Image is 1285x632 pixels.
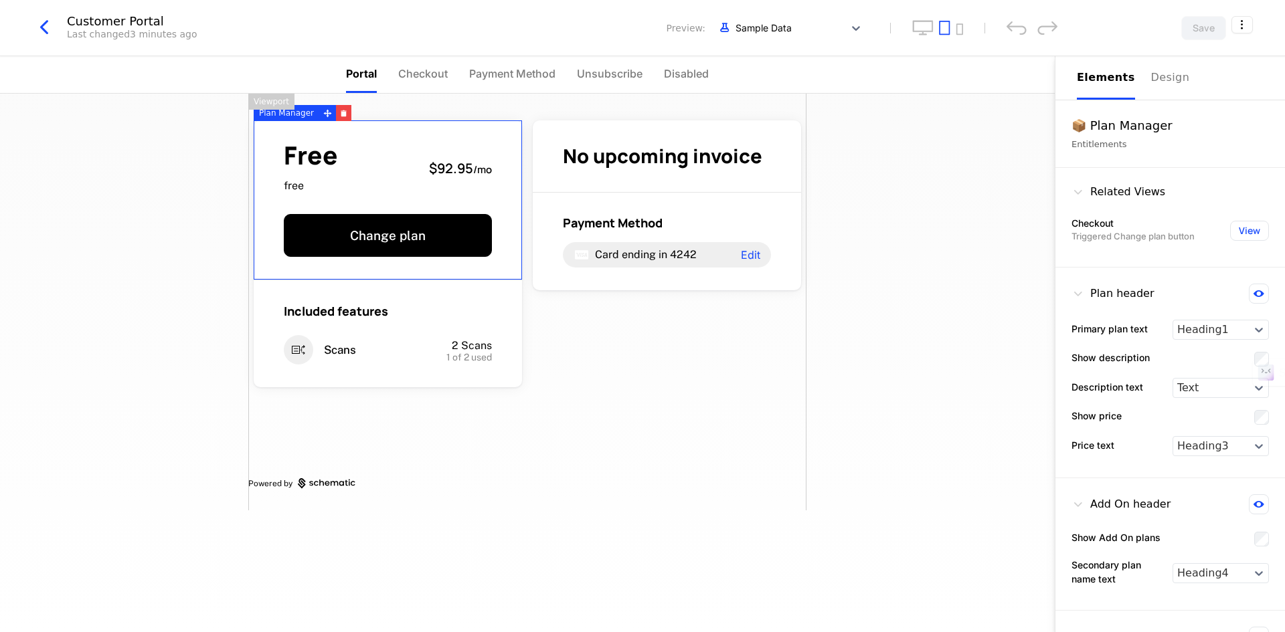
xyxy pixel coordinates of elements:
span: Portal [346,66,377,82]
span: Free [284,143,338,168]
span: Payment Method [469,66,555,82]
div: Entitlements [1072,138,1269,151]
span: 2 Scans [452,339,492,352]
div: Design [1151,70,1194,86]
a: Powered by [248,478,806,489]
div: Plan header [1072,284,1154,304]
label: Description text [1072,380,1143,394]
div: Last changed 3 minutes ago [67,27,197,41]
div: redo [1037,21,1057,35]
div: Related Views [1072,184,1165,200]
div: Plan Manager [254,105,319,121]
div: Customer Portal [67,15,197,27]
div: Triggered Change plan button [1072,230,1195,243]
div: 📦 Plan Manager [1072,116,1269,135]
label: Show price [1072,409,1122,423]
span: Powered by [248,478,292,489]
span: Disabled [664,66,709,82]
button: desktop [912,20,934,35]
div: Elements [1077,70,1135,86]
span: Included features [284,303,388,319]
sub: / mo [473,163,492,177]
button: Change plan [284,214,492,257]
div: Choose Sub Page [1077,56,1264,100]
div: Add On header [1072,494,1171,514]
div: Viewport [248,94,294,110]
i: visa [574,247,590,263]
span: Edit [741,249,760,260]
div: undo [1007,21,1027,35]
button: mobile [956,23,963,35]
span: Checkout [398,66,448,82]
span: Scans [324,342,356,358]
i: entitlements [284,335,313,364]
button: Save [1181,16,1226,40]
span: Card ending in [595,248,667,261]
button: View [1230,221,1269,241]
span: $92.95 [429,159,473,177]
label: Show Add On plans [1072,530,1161,544]
label: Secondary plan name text [1072,558,1162,586]
span: Payment Method [563,215,663,231]
span: 1 of 2 used [446,352,492,362]
span: Preview: [667,21,705,35]
label: Price text [1072,438,1114,452]
span: free [284,179,338,193]
span: Unsubscribe [577,66,642,82]
div: Checkout [1072,216,1195,230]
button: Select action [1231,16,1253,33]
span: No upcoming invoice [563,142,762,169]
button: tablet [939,20,950,35]
label: Primary plan text [1072,322,1148,336]
span: 4242 [670,248,697,261]
label: Show description [1072,350,1150,364]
